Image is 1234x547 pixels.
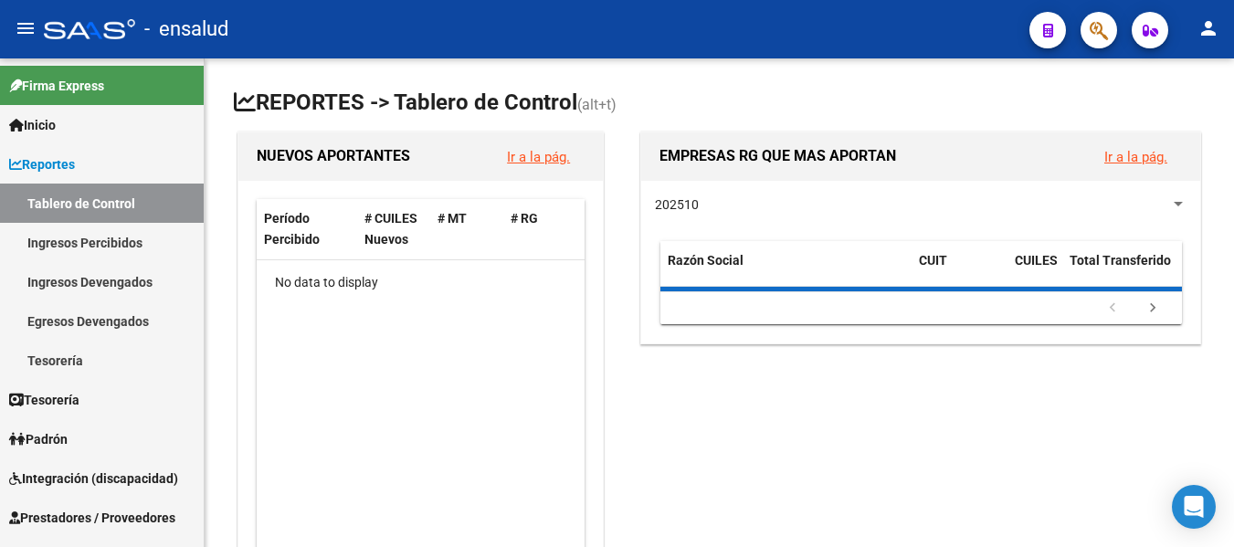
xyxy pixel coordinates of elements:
[659,147,896,164] span: EMPRESAS RG QUE MAS APORTAN
[1090,140,1182,174] button: Ir a la pág.
[9,508,175,528] span: Prestadores / Proveedores
[430,199,503,259] datatable-header-cell: # MT
[1172,485,1216,529] div: Open Intercom Messenger
[511,211,538,226] span: # RG
[257,199,357,259] datatable-header-cell: Período Percibido
[9,115,56,135] span: Inicio
[668,253,744,268] span: Razón Social
[264,211,320,247] span: Período Percibido
[577,96,617,113] span: (alt+t)
[655,197,699,212] span: 202510
[234,88,1205,120] h1: REPORTES -> Tablero de Control
[1007,241,1062,301] datatable-header-cell: CUILES
[1070,253,1171,268] span: Total Transferido
[1095,299,1130,319] a: go to previous page
[919,253,947,268] span: CUIT
[357,199,430,259] datatable-header-cell: # CUILES Nuevos
[438,211,467,226] span: # MT
[912,241,1007,301] datatable-header-cell: CUIT
[1104,149,1167,165] a: Ir a la pág.
[9,76,104,96] span: Firma Express
[1135,299,1170,319] a: go to next page
[9,429,68,449] span: Padrón
[503,199,576,259] datatable-header-cell: # RG
[257,260,589,306] div: No data to display
[257,147,410,164] span: NUEVOS APORTANTES
[144,9,228,49] span: - ensalud
[9,468,178,489] span: Integración (discapacidad)
[660,241,912,301] datatable-header-cell: Razón Social
[9,154,75,174] span: Reportes
[507,149,570,165] a: Ir a la pág.
[9,390,79,410] span: Tesorería
[364,211,417,247] span: # CUILES Nuevos
[492,140,585,174] button: Ir a la pág.
[15,17,37,39] mat-icon: menu
[1062,241,1190,301] datatable-header-cell: Total Transferido
[1015,253,1058,268] span: CUILES
[1197,17,1219,39] mat-icon: person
